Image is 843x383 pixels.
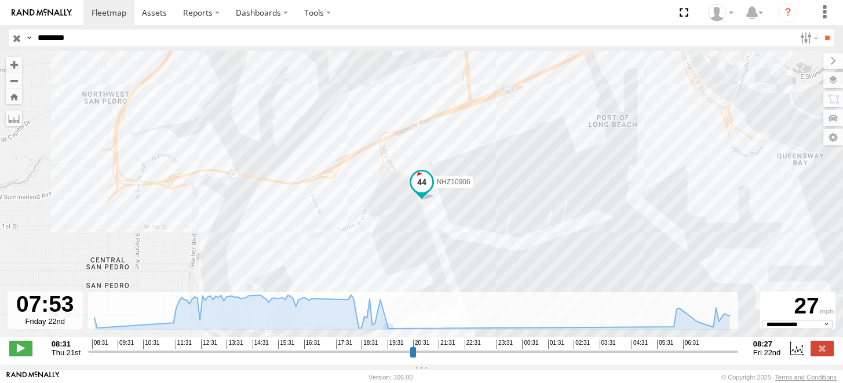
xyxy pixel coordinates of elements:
[52,340,81,348] strong: 08:31
[753,340,781,348] strong: 08:27
[24,30,34,46] label: Search Query
[176,340,192,349] span: 11:31
[253,340,269,349] span: 14:31
[704,4,738,21] div: Zulema McIntosch
[574,340,590,349] span: 02:31
[92,340,108,349] span: 08:31
[522,340,538,349] span: 00:31
[6,110,22,126] label: Measure
[118,340,134,349] span: 09:31
[683,340,699,349] span: 06:31
[548,340,564,349] span: 01:31
[632,340,648,349] span: 04:31
[775,374,837,381] a: Terms and Conditions
[413,340,429,349] span: 20:31
[811,341,834,356] label: Close
[12,9,72,17] img: rand-logo.svg
[143,340,159,349] span: 10:31
[721,374,837,381] div: © Copyright 2025 -
[201,340,217,349] span: 12:31
[9,341,32,356] label: Play/Stop
[52,348,81,357] span: Thu 21st Aug 2025
[6,72,22,89] button: Zoom out
[600,340,616,349] span: 03:31
[823,129,843,145] label: Map Settings
[6,89,22,104] button: Zoom Home
[6,57,22,72] button: Zoom in
[762,293,834,320] div: 27
[795,30,820,46] label: Search Filter Options
[779,3,797,22] i: ?
[362,340,378,349] span: 18:31
[436,178,470,186] span: NHZ10906
[439,340,455,349] span: 21:31
[304,340,320,349] span: 16:31
[657,340,673,349] span: 05:31
[278,340,294,349] span: 15:31
[227,340,243,349] span: 13:31
[368,374,413,381] div: Version: 306.00
[6,371,60,383] a: Visit our Website
[497,340,513,349] span: 23:31
[388,340,404,349] span: 19:31
[465,340,481,349] span: 22:31
[336,340,352,349] span: 17:31
[753,348,781,357] span: Fri 22nd Aug 2025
